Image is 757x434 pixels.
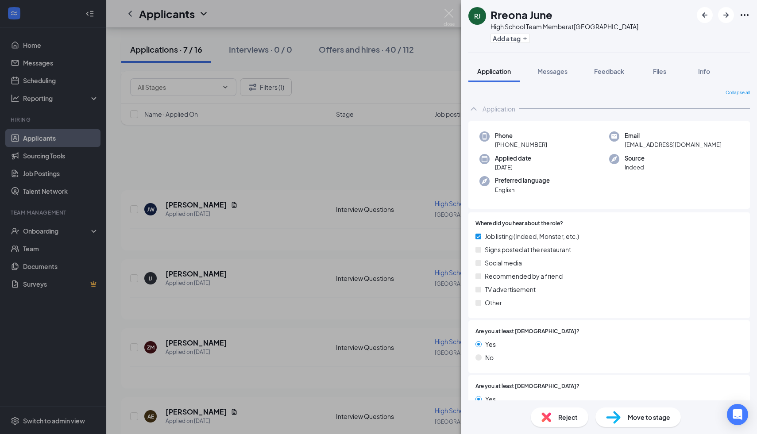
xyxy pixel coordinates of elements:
[491,22,638,31] div: High School Team Member at [GEOGRAPHIC_DATA]
[495,176,550,185] span: Preferred language
[485,231,579,241] span: Job listing (Indeed, Monster, etc.)
[726,89,750,96] span: Collapse all
[495,185,550,194] span: English
[485,339,496,349] span: Yes
[468,104,479,114] svg: ChevronUp
[495,154,531,163] span: Applied date
[727,404,748,425] div: Open Intercom Messenger
[475,219,563,228] span: Where did you hear about the role?
[739,10,750,20] svg: Ellipses
[537,67,568,75] span: Messages
[625,131,722,140] span: Email
[495,131,547,140] span: Phone
[698,67,710,75] span: Info
[721,10,731,20] svg: ArrowRight
[474,12,480,20] div: RJ
[491,34,530,43] button: PlusAdd a tag
[653,67,666,75] span: Files
[485,258,522,268] span: Social media
[475,327,579,336] span: Are you at least [DEMOGRAPHIC_DATA]?
[628,412,670,422] span: Move to stage
[485,271,563,281] span: Recommended by a friend
[625,140,722,149] span: [EMAIL_ADDRESS][DOMAIN_NAME]
[491,7,552,22] h1: Rreona June
[594,67,624,75] span: Feedback
[558,412,578,422] span: Reject
[495,140,547,149] span: [PHONE_NUMBER]
[495,163,531,172] span: [DATE]
[697,7,713,23] button: ArrowLeftNew
[699,10,710,20] svg: ArrowLeftNew
[625,163,645,172] span: Indeed
[485,245,571,254] span: Signs posted at the restaurant
[475,382,579,391] span: Are you at least [DEMOGRAPHIC_DATA]?
[483,104,515,113] div: Application
[485,353,494,362] span: No
[477,67,511,75] span: Application
[485,284,536,294] span: TV advertisement
[625,154,645,163] span: Source
[718,7,734,23] button: ArrowRight
[522,36,528,41] svg: Plus
[485,298,502,307] span: Other
[485,394,496,404] span: Yes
